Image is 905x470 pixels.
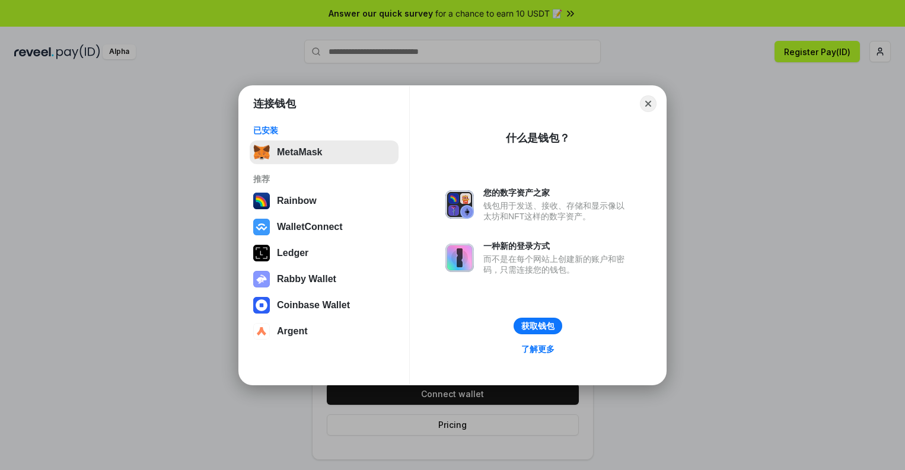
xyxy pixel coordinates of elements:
img: svg+xml,%3Csvg%20xmlns%3D%22http%3A%2F%2Fwww.w3.org%2F2000%2Fsvg%22%20fill%3D%22none%22%20viewBox... [253,271,270,287]
button: Argent [250,319,399,343]
div: MetaMask [277,147,322,158]
button: MetaMask [250,140,399,164]
div: 什么是钱包？ [506,131,570,145]
img: svg+xml,%3Csvg%20xmlns%3D%22http%3A%2F%2Fwww.w3.org%2F2000%2Fsvg%22%20fill%3D%22none%22%20viewBox... [445,244,474,272]
img: svg+xml,%3Csvg%20width%3D%2228%22%20height%3D%2228%22%20viewBox%3D%220%200%2028%2028%22%20fill%3D... [253,323,270,340]
div: 您的数字资产之家 [483,187,630,198]
button: Coinbase Wallet [250,293,399,317]
div: Argent [277,326,308,337]
img: svg+xml,%3Csvg%20width%3D%2228%22%20height%3D%2228%22%20viewBox%3D%220%200%2028%2028%22%20fill%3D... [253,297,270,314]
div: WalletConnect [277,222,343,232]
div: 推荐 [253,174,395,184]
div: Rabby Wallet [277,274,336,284]
div: 而不是在每个网站上创建新的账户和密码，只需连接您的钱包。 [483,254,630,275]
button: Close [640,95,657,112]
a: 了解更多 [514,341,562,357]
img: svg+xml,%3Csvg%20xmlns%3D%22http%3A%2F%2Fwww.w3.org%2F2000%2Fsvg%22%20width%3D%2228%22%20height%3... [253,245,270,261]
button: Rainbow [250,189,399,213]
div: Rainbow [277,196,317,206]
button: WalletConnect [250,215,399,239]
div: 已安装 [253,125,395,136]
div: Ledger [277,248,308,258]
img: svg+xml,%3Csvg%20width%3D%22120%22%20height%3D%22120%22%20viewBox%3D%220%200%20120%20120%22%20fil... [253,193,270,209]
button: Rabby Wallet [250,267,399,291]
div: 获取钱包 [521,321,555,331]
div: 钱包用于发送、接收、存储和显示像以太坊和NFT这样的数字资产。 [483,200,630,222]
img: svg+xml,%3Csvg%20xmlns%3D%22http%3A%2F%2Fwww.w3.org%2F2000%2Fsvg%22%20fill%3D%22none%22%20viewBox... [445,190,474,219]
img: svg+xml,%3Csvg%20fill%3D%22none%22%20height%3D%2233%22%20viewBox%3D%220%200%2035%2033%22%20width%... [253,144,270,161]
div: 了解更多 [521,344,555,354]
h1: 连接钱包 [253,97,296,111]
button: Ledger [250,241,399,265]
div: 一种新的登录方式 [483,241,630,251]
button: 获取钱包 [514,318,562,334]
div: Coinbase Wallet [277,300,350,311]
img: svg+xml,%3Csvg%20width%3D%2228%22%20height%3D%2228%22%20viewBox%3D%220%200%2028%2028%22%20fill%3D... [253,219,270,235]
